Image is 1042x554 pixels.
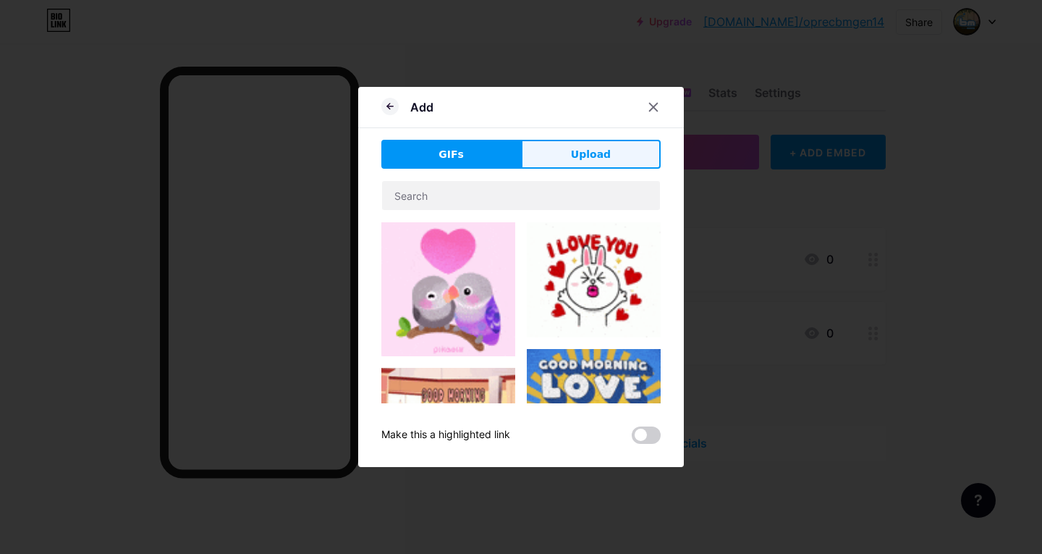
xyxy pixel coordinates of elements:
div: Add [410,98,433,116]
button: Upload [521,140,661,169]
img: Gihpy [381,368,515,502]
img: Gihpy [527,222,661,337]
span: GIFs [439,147,464,162]
input: Search [382,181,660,210]
div: Make this a highlighted link [381,427,510,444]
img: Gihpy [381,222,515,356]
button: GIFs [381,140,521,169]
img: Gihpy [527,349,661,483]
span: Upload [571,147,611,162]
